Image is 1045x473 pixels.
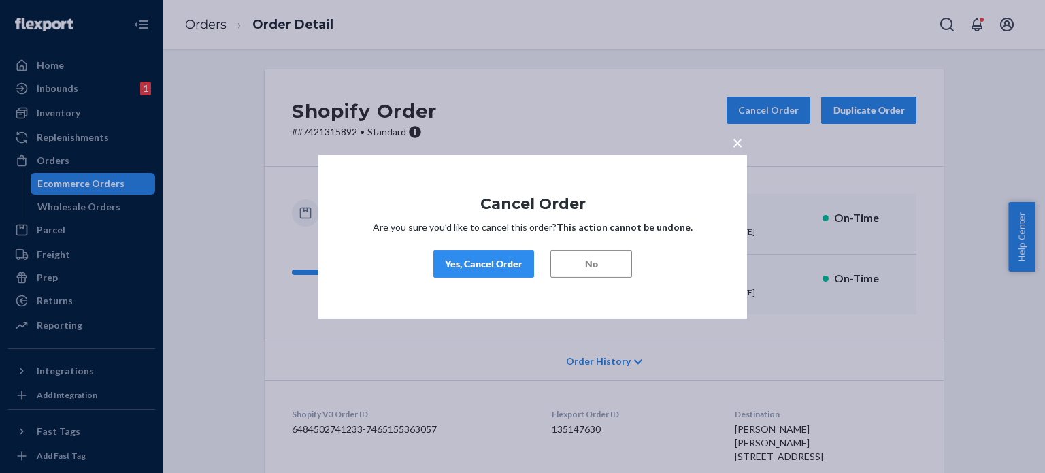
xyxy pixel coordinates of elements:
div: Yes, Cancel Order [445,257,522,271]
h1: Cancel Order [359,195,706,212]
span: × [732,130,743,153]
p: Are you sure you’d like to cancel this order? [359,221,706,234]
strong: This action cannot be undone. [557,221,693,233]
button: Yes, Cancel Order [433,250,534,278]
button: No [550,250,632,278]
